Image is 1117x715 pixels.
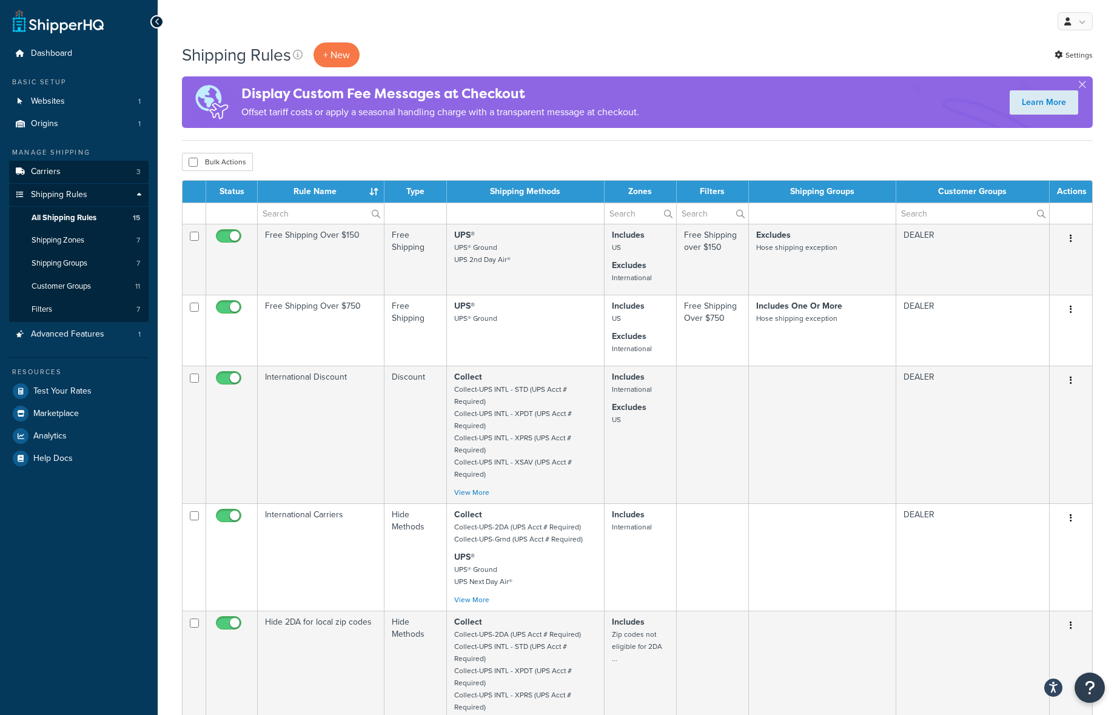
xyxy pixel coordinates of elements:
a: Filters 7 [9,298,149,321]
strong: Includes [612,508,645,521]
strong: UPS® [454,300,475,312]
td: DEALER [896,366,1050,503]
td: Free Shipping over $150 [677,224,749,295]
li: Advanced Features [9,323,149,346]
li: All Shipping Rules [9,207,149,229]
small: UPS® Ground UPS Next Day Air® [454,564,512,587]
strong: Excludes [756,229,791,241]
li: Test Your Rates [9,380,149,402]
li: Shipping Groups [9,252,149,275]
a: Origins 1 [9,113,149,135]
li: Dashboard [9,42,149,65]
span: 11 [135,281,140,292]
a: Analytics [9,425,149,447]
li: Customer Groups [9,275,149,298]
small: Zip codes not eligible for 2DA ... [612,629,662,664]
small: Hose shipping exception [756,313,837,324]
strong: Excludes [612,401,646,414]
th: Actions [1050,181,1092,203]
span: Filters [32,304,52,315]
td: DEALER [896,224,1050,295]
span: 3 [136,167,141,177]
strong: Collect [454,508,482,521]
strong: UPS® [454,229,475,241]
li: Shipping Rules [9,184,149,322]
input: Search [605,203,676,224]
a: View More [454,487,489,498]
td: Free Shipping Over $150 [258,224,384,295]
small: Collect-UPS-2DA (UPS Acct # Required) Collect-UPS-Grnd (UPS Acct # Required) [454,522,583,545]
span: Carriers [31,167,61,177]
div: Manage Shipping [9,147,149,158]
span: Origins [31,119,58,129]
li: Origins [9,113,149,135]
p: + New [314,42,360,67]
small: International [612,384,652,395]
span: Customer Groups [32,281,91,292]
td: Free Shipping Over $750 [677,295,749,366]
span: Test Your Rates [33,386,92,397]
span: 7 [136,258,140,269]
a: Shipping Groups 7 [9,252,149,275]
td: DEALER [896,295,1050,366]
span: Analytics [33,431,67,441]
span: 7 [136,235,140,246]
button: Bulk Actions [182,153,253,171]
li: Websites [9,90,149,113]
td: Free Shipping [384,224,447,295]
img: duties-banner-06bc72dcb5fe05cb3f9472aba00be2ae8eb53ab6f0d8bb03d382ba314ac3c341.png [182,76,241,128]
p: Offset tariff costs or apply a seasonal handling charge with a transparent message at checkout. [241,104,639,121]
span: All Shipping Rules [32,213,96,223]
td: International Carriers [258,503,384,611]
small: Collect-UPS-2DA (UPS Acct # Required) Collect-UPS INTL - STD (UPS Acct # Required) Collect-UPS IN... [454,629,581,713]
a: ShipperHQ Home [13,9,104,33]
li: Carriers [9,161,149,183]
small: International [612,522,652,532]
span: Shipping Zones [32,235,84,246]
strong: Excludes [612,330,646,343]
td: DEALER [896,503,1050,611]
th: Rule Name : activate to sort column ascending [258,181,384,203]
a: Help Docs [9,448,149,469]
a: Shipping Zones 7 [9,229,149,252]
td: Discount [384,366,447,503]
a: Customer Groups 11 [9,275,149,298]
th: Customer Groups [896,181,1050,203]
a: Carriers 3 [9,161,149,183]
small: Collect-UPS INTL - STD (UPS Acct # Required) Collect-UPS INTL - XPDT (UPS Acct # Required) Collec... [454,384,572,480]
h1: Shipping Rules [182,43,291,67]
th: Type [384,181,447,203]
strong: Includes One Or More [756,300,842,312]
a: Marketplace [9,403,149,425]
button: Open Resource Center [1075,673,1105,703]
a: Settings [1055,47,1093,64]
small: US [612,313,621,324]
span: Websites [31,96,65,107]
th: Status [206,181,258,203]
strong: Collect [454,616,482,628]
a: Websites 1 [9,90,149,113]
strong: Includes [612,229,645,241]
td: Hide Methods [384,503,447,611]
a: Advanced Features 1 [9,323,149,346]
small: Hose shipping exception [756,242,837,253]
th: Zones [605,181,677,203]
span: 1 [138,329,141,340]
strong: UPS® [454,551,475,563]
a: View More [454,594,489,605]
small: International [612,272,652,283]
span: Shipping Groups [32,258,87,269]
small: International [612,343,652,354]
small: UPS® Ground UPS 2nd Day Air® [454,242,511,265]
td: Free Shipping [384,295,447,366]
td: Free Shipping Over $750 [258,295,384,366]
strong: Includes [612,616,645,628]
th: Filters [677,181,749,203]
span: Shipping Rules [31,190,87,200]
td: International Discount [258,366,384,503]
strong: Includes [612,371,645,383]
li: Shipping Zones [9,229,149,252]
span: 7 [136,304,140,315]
th: Shipping Methods [447,181,605,203]
small: US [612,242,621,253]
